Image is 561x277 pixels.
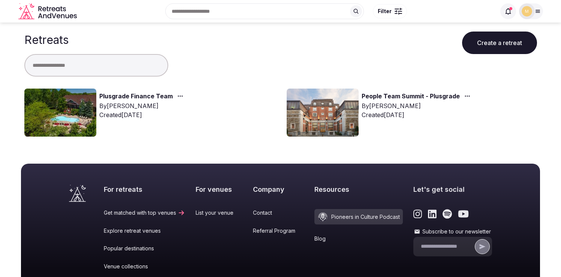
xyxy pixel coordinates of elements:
[314,235,403,242] a: Blog
[362,110,473,119] div: Created [DATE]
[413,209,422,219] a: Link to the retreats and venues Instagram page
[314,185,403,194] h2: Resources
[104,185,185,194] h2: For retreats
[18,3,78,20] svg: Retreats and Venues company logo
[104,245,185,252] a: Popular destinations
[362,101,473,110] div: By [PERSON_NAME]
[253,209,304,217] a: Contact
[196,209,242,217] a: List your venue
[373,4,407,18] button: Filter
[24,33,69,47] h1: Retreats
[253,227,304,235] a: Referral Program
[314,209,403,224] a: Pioneers in Culture Podcast
[458,209,469,219] a: Link to the retreats and venues Youtube page
[99,110,186,119] div: Created [DATE]
[99,92,173,101] a: Plusgrade Finance Team
[196,185,242,194] h2: For venues
[104,209,185,217] a: Get matched with top venues
[99,101,186,110] div: By [PERSON_NAME]
[378,8,392,15] span: Filter
[69,185,86,202] a: Visit the homepage
[24,89,96,137] img: Top retreat image for the retreat: Plusgrade Finance Team
[287,89,359,137] img: Top retreat image for the retreat: People Team Summit - Plusgrade
[413,185,492,194] h2: Let's get social
[413,228,492,235] label: Subscribe to our newsletter
[522,6,532,17] img: mana.vakili
[104,227,185,235] a: Explore retreat venues
[428,209,437,219] a: Link to the retreats and venues LinkedIn page
[462,32,537,54] button: Create a retreat
[253,185,304,194] h2: Company
[362,92,460,101] a: People Team Summit - Plusgrade
[104,263,185,270] a: Venue collections
[443,209,452,219] a: Link to the retreats and venues Spotify page
[18,3,78,20] a: Visit the homepage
